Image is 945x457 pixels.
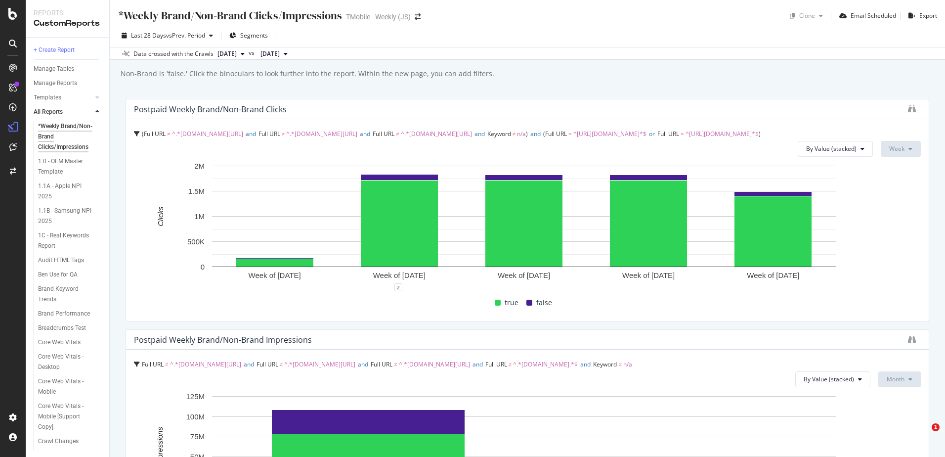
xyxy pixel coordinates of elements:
span: ≠ [282,130,285,138]
a: Core Web Vitals [38,337,102,348]
span: ^.*[DOMAIN_NAME][URL] [401,130,472,138]
span: n/a [623,360,632,368]
span: 2025 Sep. 5th [260,49,280,58]
a: Brand Keyword Trends [38,284,102,305]
span: and [580,360,591,368]
div: *Weekly Brand/Non-Brand Clicks/Impressions [118,8,342,23]
span: Full URL [142,360,164,368]
div: Ben Use for QA [38,270,78,280]
div: Manage Tables [34,64,74,74]
text: Week of [DATE] [249,271,301,279]
a: Breadcrumbs Test [38,323,102,333]
div: Postpaid Weekly Brand/non-brand Clicks [134,104,287,114]
button: By Value (stacked) [798,141,873,157]
span: = [568,130,572,138]
div: Export [919,11,937,20]
div: Email Scheduled [851,11,896,20]
div: Crawl Changes [38,436,79,447]
span: Full URL [373,130,394,138]
span: ^[URL][DOMAIN_NAME]*$ [686,130,759,138]
a: 1.1A - Apple NPI 2025 [38,181,102,202]
div: binoculars [908,335,916,343]
iframe: Intercom live chat [911,423,935,447]
span: Last 28 Days [131,31,166,40]
span: and [474,130,485,138]
text: 1M [194,212,205,221]
span: ^.*[DOMAIN_NAME][URL] [172,130,243,138]
a: 1.0 - OEM Master Template [38,156,102,177]
span: Week [889,144,904,153]
div: 1.0 - OEM Master Template [38,156,94,177]
button: Week [881,141,921,157]
div: Core Web Vitals - Desktop [38,352,94,372]
span: and [360,130,370,138]
div: Postpaid Weekly Brand/non-brand Impressions [134,335,312,345]
a: Ben Use for QA [38,270,102,280]
button: Email Scheduled [835,8,896,24]
button: [DATE] [257,48,292,60]
button: Segments [225,28,272,44]
div: Core Web Vitals - Mobile [38,376,94,397]
div: Templates [34,92,61,103]
span: or [649,130,655,138]
span: ≠ [396,130,399,138]
span: Full URL [657,130,679,138]
span: 2025 Oct. 3rd [217,49,237,58]
a: *Weekly Brand/Non-Brand Clicks/Impressions [38,121,102,152]
div: 1C - Real Keywords Report [38,230,94,251]
text: Week of [DATE] [747,271,799,279]
div: Brand Keyword Trends [38,284,93,305]
span: ≠ [509,360,512,368]
a: + Create Report [34,45,102,55]
a: All Reports [34,107,92,117]
span: ^.*[DOMAIN_NAME].*$ [513,360,578,368]
text: Week of [DATE] [373,271,426,279]
div: Audit HTML Tags [38,255,84,266]
text: Week of [DATE] [498,271,550,279]
button: Clone [786,8,827,24]
span: Full URL [371,360,392,368]
text: 100M [186,412,205,421]
div: Brand Performance [38,309,90,319]
span: By Value (stacked) [806,144,857,153]
span: and [472,360,483,368]
text: 1.5M [188,187,205,195]
div: binoculars [908,105,916,113]
text: Week of [DATE] [622,271,675,279]
div: Clone [799,11,815,20]
span: ≠ [618,360,622,368]
div: Reports [34,8,101,18]
div: CustomReports [34,18,101,29]
span: Full URL [485,360,507,368]
a: Brand Performance [38,309,102,319]
button: [DATE] [214,48,249,60]
div: Data crossed with the Crawls [133,49,214,58]
span: ^.*[DOMAIN_NAME][URL] [399,360,470,368]
span: true [505,297,518,309]
text: 500K [187,237,205,246]
a: Templates [34,92,92,103]
div: Postpaid Weekly Brand/non-brand ClicksFull URL ≠ ^.*[DOMAIN_NAME][URL]andFull URL ≠ ^.*[DOMAIN_NA... [126,99,929,321]
span: ≠ [167,130,171,138]
text: 75M [190,432,205,441]
span: and [246,130,256,138]
button: Last 28 DaysvsPrev. Period [118,28,217,44]
span: ≠ [165,360,169,368]
span: Full URL [545,130,567,138]
span: Keyword [487,130,511,138]
div: Manage Reports [34,78,77,89]
span: and [358,360,368,368]
span: ^.*[DOMAIN_NAME][URL] [286,130,357,138]
span: Full URL [144,130,166,138]
text: 125M [186,392,205,401]
svg: A chart. [134,161,913,287]
span: ^[URL][DOMAIN_NAME]*$ [573,130,646,138]
span: Month [887,375,904,383]
span: By Value (stacked) [804,375,854,383]
span: ≠ [394,360,397,368]
span: ≠ [513,130,516,138]
span: Segments [240,31,268,40]
span: ≠ [280,360,283,368]
div: All Reports [34,107,63,117]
